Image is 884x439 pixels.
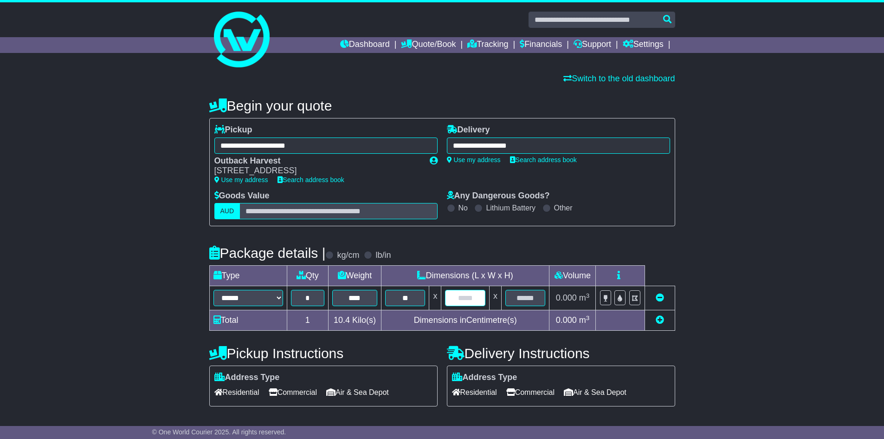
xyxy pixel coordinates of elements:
[556,293,577,302] span: 0.000
[623,37,664,53] a: Settings
[375,250,391,261] label: lb/in
[579,315,590,325] span: m
[209,266,287,286] td: Type
[277,176,344,183] a: Search address book
[287,266,328,286] td: Qty
[510,156,577,164] a: Search address book
[214,166,420,176] div: [STREET_ADDRESS]
[506,385,555,400] span: Commercial
[452,385,497,400] span: Residential
[579,293,590,302] span: m
[209,346,438,361] h4: Pickup Instructions
[447,346,675,361] h4: Delivery Instructions
[429,286,441,310] td: x
[214,176,268,183] a: Use my address
[489,286,501,310] td: x
[447,125,490,135] label: Delivery
[381,266,549,286] td: Dimensions (L x W x H)
[209,245,326,261] h4: Package details |
[214,125,252,135] label: Pickup
[337,250,359,261] label: kg/cm
[326,385,389,400] span: Air & Sea Depot
[452,373,517,383] label: Address Type
[556,315,577,325] span: 0.000
[334,315,350,325] span: 10.4
[287,310,328,331] td: 1
[214,203,240,219] label: AUD
[328,266,381,286] td: Weight
[554,203,573,212] label: Other
[214,373,280,383] label: Address Type
[563,74,675,83] a: Switch to the old dashboard
[214,156,420,166] div: Outback Harvest
[549,266,596,286] td: Volume
[467,37,508,53] a: Tracking
[574,37,611,53] a: Support
[656,315,664,325] a: Add new item
[340,37,390,53] a: Dashboard
[458,203,468,212] label: No
[381,310,549,331] td: Dimensions in Centimetre(s)
[209,98,675,113] h4: Begin your quote
[214,191,270,201] label: Goods Value
[269,385,317,400] span: Commercial
[447,156,501,164] a: Use my address
[656,293,664,302] a: Remove this item
[328,310,381,331] td: Kilo(s)
[447,191,550,201] label: Any Dangerous Goods?
[586,315,590,321] sup: 3
[564,385,626,400] span: Air & Sea Depot
[486,203,536,212] label: Lithium Battery
[586,292,590,299] sup: 3
[152,428,286,436] span: © One World Courier 2025. All rights reserved.
[209,310,287,331] td: Total
[214,385,259,400] span: Residential
[520,37,562,53] a: Financials
[401,37,456,53] a: Quote/Book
